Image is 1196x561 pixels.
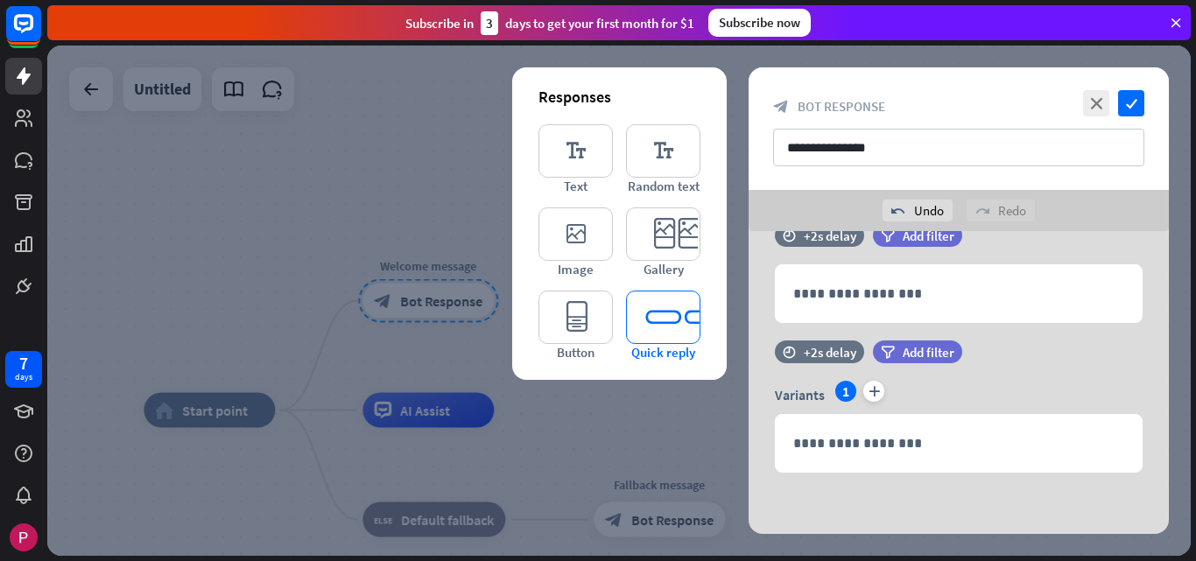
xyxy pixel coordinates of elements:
[773,99,789,115] i: block_bot_response
[5,351,42,388] a: 7 days
[863,381,884,402] i: plus
[804,228,856,244] div: +2s delay
[405,11,694,35] div: Subscribe in days to get your first month for $1
[967,200,1035,221] div: Redo
[19,355,28,371] div: 7
[798,98,885,115] span: Bot Response
[975,204,989,218] i: redo
[708,9,811,37] div: Subscribe now
[783,229,796,242] i: time
[481,11,498,35] div: 3
[14,7,67,60] button: Open LiveChat chat widget
[883,200,953,221] div: Undo
[881,229,895,242] i: filter
[903,228,954,244] span: Add filter
[1083,90,1109,116] i: close
[903,344,954,361] span: Add filter
[783,346,796,358] i: time
[891,204,905,218] i: undo
[1118,90,1144,116] i: check
[775,386,825,403] span: Variants
[835,381,856,402] div: 1
[804,344,856,361] div: +2s delay
[15,371,32,383] div: days
[881,346,895,359] i: filter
